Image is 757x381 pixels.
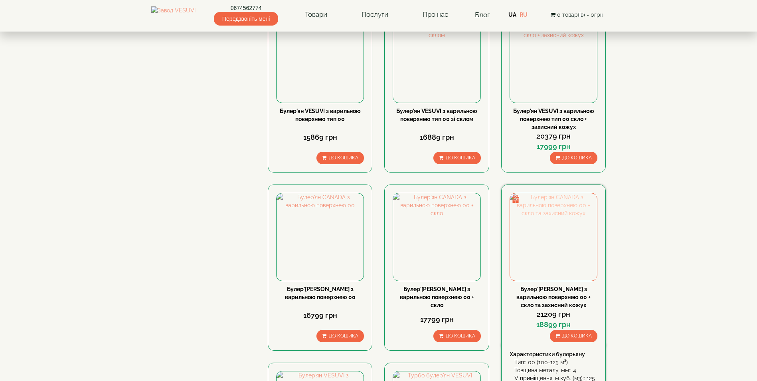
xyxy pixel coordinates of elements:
[520,12,528,18] a: RU
[415,6,456,24] a: Про нас
[514,366,597,374] div: Товщина металу, мм:: 4
[510,141,597,152] div: 17999 грн
[513,108,594,130] a: Булер'ян VESUVI з варильною поверхнею тип 00 скло + захисний кожух
[510,319,597,330] div: 18899 грн
[316,330,364,342] button: До кошика
[475,11,490,19] a: Блог
[433,152,481,164] button: До кошика
[510,193,597,280] img: Булер'ян CANADA з варильною поверхнею 00 + скло та захисний кожух
[433,330,481,342] button: До кошика
[548,10,606,19] button: 0 товар(ів) - 0грн
[510,350,597,358] div: Характеристики булерьяну
[514,358,597,366] div: Тип:: 00 (100-125 м³)
[562,155,592,161] span: До кошика
[562,333,592,339] span: До кошика
[214,4,278,12] a: 0674562774
[297,6,335,24] a: Товари
[510,15,597,102] img: Булер'ян VESUVI з варильною поверхнею тип 00 скло + захисний кожух
[277,193,364,280] img: Булер'ян CANADA з варильною поверхнею 00
[151,6,196,23] img: Завод VESUVI
[393,132,480,143] div: 16889 грн
[446,333,475,339] span: До кошика
[396,108,477,122] a: Булер'ян VESUVI з варильною поверхнею тип 00 зі склом
[280,108,361,122] a: Булер'ян VESUVI з варильною поверхнею тип 00
[446,155,475,161] span: До кошика
[316,152,364,164] button: До кошика
[393,15,480,102] img: Булер'ян VESUVI з варильною поверхнею тип 00 зі склом
[354,6,396,24] a: Послуги
[557,12,603,18] span: 0 товар(ів) - 0грн
[329,155,358,161] span: До кошика
[276,310,364,321] div: 16799 грн
[214,12,278,26] span: Передзвоніть мені
[508,12,516,18] a: UA
[516,286,591,308] a: Булер'[PERSON_NAME] з варильною поверхнею 00 + скло та захисний кожух
[277,15,364,102] img: Булер'ян VESUVI з варильною поверхнею тип 00
[329,333,358,339] span: До кошика
[393,314,480,325] div: 17799 грн
[550,152,597,164] button: До кошика
[276,132,364,143] div: 15869 грн
[393,193,480,280] img: Булер'ян CANADA з варильною поверхнею 00 + скло
[510,131,597,141] div: 20379 грн
[550,330,597,342] button: До кошика
[400,286,474,308] a: Булер'[PERSON_NAME] з варильною поверхнею 00 + скло
[510,309,597,319] div: 21209 грн
[285,286,356,300] a: Булер'[PERSON_NAME] з варильною поверхнею 00
[512,195,520,203] img: gift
